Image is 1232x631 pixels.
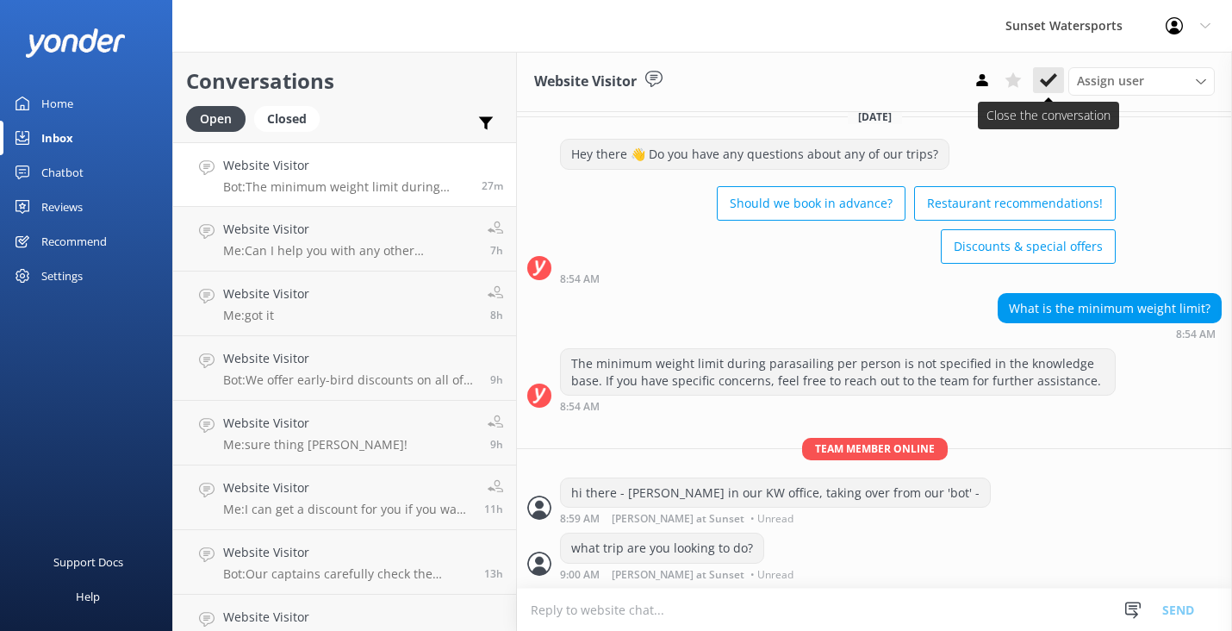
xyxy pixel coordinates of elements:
[560,570,600,580] strong: 9:00 AM
[999,294,1221,323] div: What is the minimum weight limit?
[223,608,389,627] h4: Website Visitor
[1068,67,1215,95] div: Assign User
[41,259,83,293] div: Settings
[186,65,503,97] h2: Conversations
[254,106,320,132] div: Closed
[41,155,84,190] div: Chatbot
[560,274,600,284] strong: 8:54 AM
[560,514,600,524] strong: 8:59 AM
[173,272,516,336] a: Website VisitorMe:got it8h
[612,570,744,580] span: [PERSON_NAME] at Sunset
[561,349,1115,395] div: The minimum weight limit during parasailing per person is not specified in the knowledge base. If...
[490,372,503,387] span: 12:10pm 10-Aug-2025 (UTC -05:00) America/Cancun
[561,140,949,169] div: Hey there 👋 Do you have any questions about any of our trips?
[223,284,309,303] h4: Website Visitor
[41,190,83,224] div: Reviews
[534,71,637,93] h3: Website Visitor
[223,372,477,388] p: Bot: We offer early-bird discounts on all of our morning trips. When you book direct, we guarante...
[186,106,246,132] div: Open
[560,512,991,524] div: 08:59pm 10-Aug-2025 (UTC -05:00) America/Cancun
[173,142,516,207] a: Website VisitorBot:The minimum weight limit during parasailing per person is not specified in the...
[173,530,516,595] a: Website VisitorBot:Our captains carefully check the weather on the day of your trip. If condition...
[484,566,503,581] span: 07:46am 10-Aug-2025 (UTC -05:00) America/Cancun
[223,437,408,453] p: Me: sure thing [PERSON_NAME]!
[750,570,793,580] span: • Unread
[76,579,100,614] div: Help
[561,534,763,563] div: what trip are you looking to do?
[484,502,503,516] span: 10:01am 10-Aug-2025 (UTC -05:00) America/Cancun
[1077,72,1144,91] span: Assign user
[998,328,1222,340] div: 08:54pm 10-Aug-2025 (UTC -05:00) America/Cancun
[561,478,990,508] div: hi there - [PERSON_NAME] in our KW office, taking over from our 'bot' -
[560,402,600,412] strong: 8:54 AM
[560,568,798,580] div: 09:00pm 10-Aug-2025 (UTC -05:00) America/Cancun
[223,502,471,517] p: Me: I can get a discount for you if you want to go in the morning. Please give me a call at [PHON...
[223,414,408,433] h4: Website Visitor
[490,308,503,322] span: 12:32pm 10-Aug-2025 (UTC -05:00) America/Cancun
[223,220,475,239] h4: Website Visitor
[490,243,503,258] span: 01:37pm 10-Aug-2025 (UTC -05:00) America/Cancun
[223,156,469,175] h4: Website Visitor
[41,86,73,121] div: Home
[1176,329,1216,340] strong: 8:54 AM
[490,437,503,452] span: 11:50am 10-Aug-2025 (UTC -05:00) America/Cancun
[173,207,516,272] a: Website VisitorMe:Can I help you with any other questions?7h
[612,514,744,524] span: [PERSON_NAME] at Sunset
[941,229,1116,264] button: Discounts & special offers
[223,243,475,259] p: Me: Can I help you with any other questions?
[848,109,902,124] span: [DATE]
[254,109,328,128] a: Closed
[186,109,254,128] a: Open
[223,543,471,562] h4: Website Visitor
[750,514,793,524] span: • Unread
[173,465,516,530] a: Website VisitorMe:I can get a discount for you if you want to go in the morning. Please give me a...
[482,178,503,193] span: 08:54pm 10-Aug-2025 (UTC -05:00) America/Cancun
[802,438,948,459] span: Team member online
[41,224,107,259] div: Recommend
[26,28,125,57] img: yonder-white-logo.png
[173,401,516,465] a: Website VisitorMe:sure thing [PERSON_NAME]!9h
[223,566,471,582] p: Bot: Our captains carefully check the weather on the day of your trip. If conditions are unsafe, ...
[41,121,73,155] div: Inbox
[223,349,477,368] h4: Website Visitor
[223,478,471,497] h4: Website Visitor
[717,186,905,221] button: Should we book in advance?
[560,272,1116,284] div: 08:54pm 10-Aug-2025 (UTC -05:00) America/Cancun
[223,308,309,323] p: Me: got it
[914,186,1116,221] button: Restaurant recommendations!
[223,179,469,195] p: Bot: The minimum weight limit during parasailing per person is not specified in the knowledge bas...
[173,336,516,401] a: Website VisitorBot:We offer early-bird discounts on all of our morning trips. When you book direc...
[53,545,123,579] div: Support Docs
[560,400,1116,412] div: 08:54pm 10-Aug-2025 (UTC -05:00) America/Cancun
